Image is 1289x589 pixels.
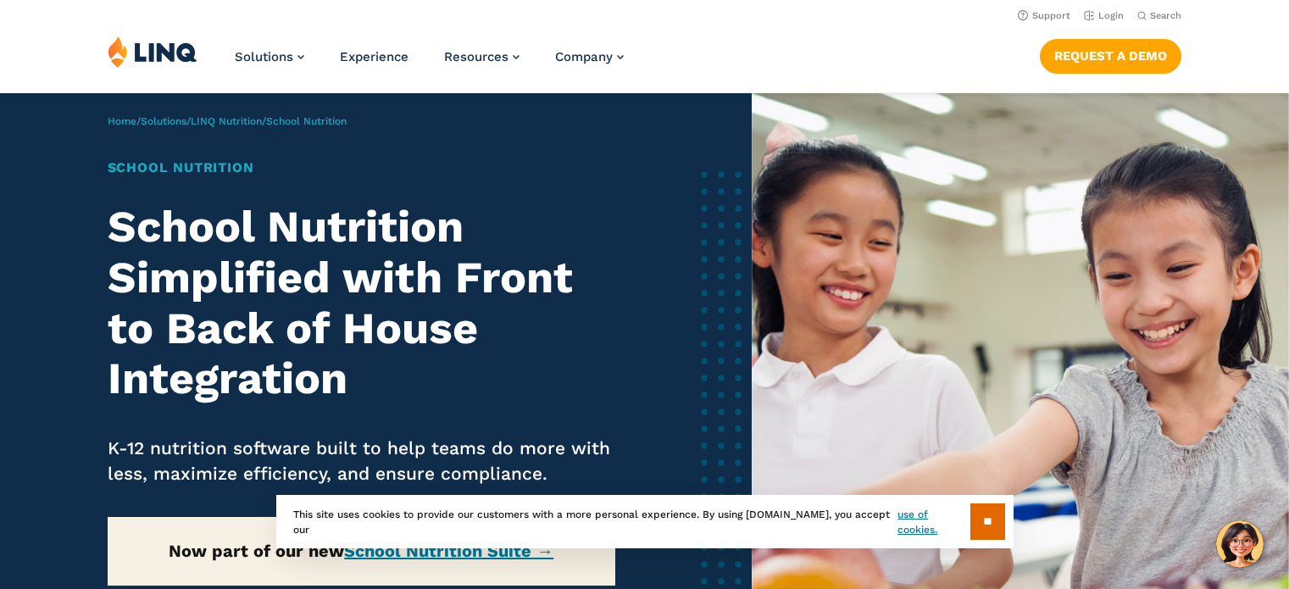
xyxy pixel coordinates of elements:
a: Resources [444,49,519,64]
a: Support [1018,10,1070,21]
a: Solutions [141,115,186,127]
h1: School Nutrition [108,158,615,178]
span: Solutions [235,49,293,64]
div: This site uses cookies to provide our customers with a more personal experience. By using [DOMAIN... [276,495,1014,548]
a: Company [555,49,624,64]
span: Resources [444,49,508,64]
button: Open Search Bar [1137,9,1181,22]
a: Request a Demo [1040,39,1181,73]
p: K-12 nutrition software built to help teams do more with less, maximize efficiency, and ensure co... [108,436,615,486]
img: LINQ | K‑12 Software [108,36,197,68]
span: Company [555,49,613,64]
button: Hello, have a question? Let’s chat. [1216,520,1264,568]
span: School Nutrition [266,115,347,127]
nav: Button Navigation [1040,36,1181,73]
nav: Primary Navigation [235,36,624,92]
a: Solutions [235,49,304,64]
span: / / / [108,115,347,127]
a: Experience [340,49,408,64]
a: use of cookies. [897,507,970,537]
a: LINQ Nutrition [191,115,262,127]
a: Login [1084,10,1124,21]
a: Home [108,115,136,127]
h2: School Nutrition Simplified with Front to Back of House Integration [108,202,615,404]
span: Search [1150,10,1181,21]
